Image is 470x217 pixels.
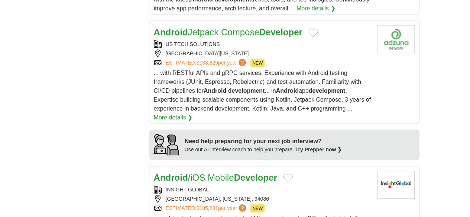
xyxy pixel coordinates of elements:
a: Try Prepper now ❯ [295,147,342,152]
span: $185,281 [196,205,218,211]
div: Use our AI interview coach to help you prepare. [185,146,342,154]
span: $133,829 [196,60,218,66]
strong: Android [154,172,188,183]
strong: development [309,88,346,94]
strong: development [228,88,265,94]
button: Add to favorite jobs [308,29,318,37]
a: INSIGHT GLOBAL [166,187,209,193]
span: ? [239,59,246,66]
span: ? [239,204,246,212]
img: Company logo [377,26,415,53]
strong: Android [204,88,226,94]
div: US TECH SOLUTIONS [154,40,372,48]
div: Need help preparing for your next job interview? [185,137,342,146]
strong: Android [276,88,298,94]
a: ESTIMATED:$185,281per year? [166,204,248,213]
span: NEW [250,59,265,67]
a: More details ❯ [296,4,336,13]
button: Add to favorite jobs [283,174,293,183]
strong: Developer [259,27,302,37]
strong: Android [154,27,188,37]
a: More details ❯ [154,113,193,122]
a: AndroidJetpack ComposeDeveloper [154,27,302,37]
span: ... with RESTful APIs and gRPC services. Experience with Android testing frameworks (JUnit, Espre... [154,70,371,112]
img: Insight Global logo [377,171,415,199]
div: [GEOGRAPHIC_DATA][US_STATE] [154,50,372,57]
div: [GEOGRAPHIC_DATA], [US_STATE], 94086 [154,195,372,203]
strong: Developer [234,172,277,183]
a: ESTIMATED:$133,829per year? [166,59,248,67]
a: Android/iOS MobileDeveloper [154,172,277,183]
span: NEW [250,204,265,213]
